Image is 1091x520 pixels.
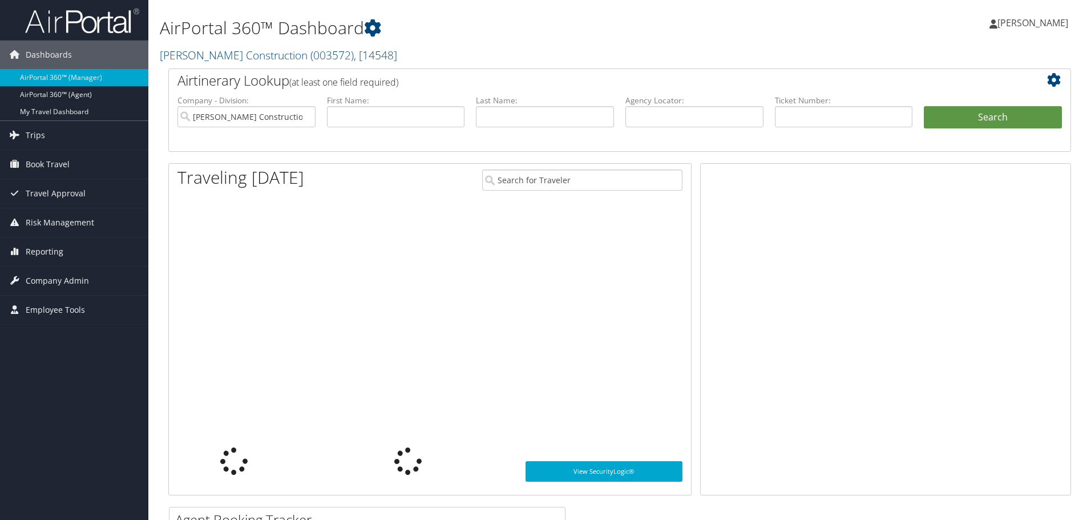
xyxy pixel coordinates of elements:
label: Ticket Number: [775,95,913,106]
label: Company - Division: [177,95,316,106]
a: [PERSON_NAME] [989,6,1080,40]
label: Last Name: [476,95,614,106]
span: Travel Approval [26,179,86,208]
span: Company Admin [26,267,89,295]
a: [PERSON_NAME] Construction [160,47,397,63]
label: First Name: [327,95,465,106]
input: Search for Traveler [482,170,682,191]
h2: Airtinerary Lookup [177,71,987,90]
span: Risk Management [26,208,94,237]
span: Trips [26,121,45,150]
h1: Traveling [DATE] [177,166,304,190]
button: Search [924,106,1062,129]
span: (at least one field required) [289,76,398,88]
label: Agency Locator: [625,95,763,106]
span: [PERSON_NAME] [997,17,1068,29]
a: View SecurityLogic® [526,461,682,482]
span: ( 003572 ) [310,47,354,63]
span: Book Travel [26,150,70,179]
img: airportal-logo.png [25,7,139,34]
h1: AirPortal 360™ Dashboard [160,16,773,40]
span: Reporting [26,237,63,266]
span: Employee Tools [26,296,85,324]
span: Dashboards [26,41,72,69]
span: , [ 14548 ] [354,47,397,63]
